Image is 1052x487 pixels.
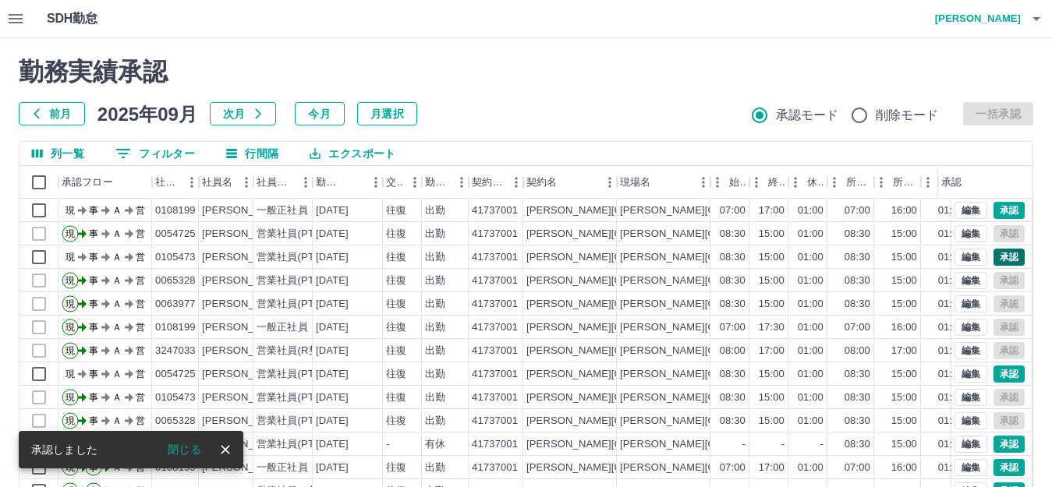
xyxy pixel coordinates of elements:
div: 社員名 [202,166,232,199]
div: 出勤 [425,250,445,265]
div: 承認 [938,166,1019,199]
div: 01:00 [798,227,824,242]
button: 次月 [210,102,276,125]
div: 07:00 [720,203,746,218]
button: メニュー [505,171,528,194]
div: 往復 [386,297,406,312]
div: [DATE] [316,344,349,358]
div: [PERSON_NAME][GEOGRAPHIC_DATA] [526,273,719,288]
span: 削除モード [876,106,939,125]
text: 現 [66,415,75,426]
div: 契約名 [523,166,617,199]
div: [PERSON_NAME] [202,390,287,405]
div: 0065328 [155,414,196,429]
div: 営業社員(PT契約) [257,414,338,429]
div: - [386,437,389,452]
text: Ａ [112,298,122,309]
div: [PERSON_NAME][GEOGRAPHIC_DATA] [526,414,719,429]
text: 現 [66,275,75,286]
div: 15:00 [891,297,917,312]
div: 0105473 [155,250,196,265]
div: [PERSON_NAME][GEOGRAPHIC_DATA] [526,227,719,242]
div: 08:30 [720,227,746,242]
div: 0108199 [155,203,196,218]
text: Ａ [112,228,122,239]
div: 01:00 [798,414,824,429]
div: [PERSON_NAME][GEOGRAPHIC_DATA]立檍小学校 [620,344,863,358]
div: 41737001 [472,461,518,475]
text: Ａ [112,322,122,333]
button: メニュー [598,171,622,194]
button: 承認 [994,436,1025,453]
div: [PERSON_NAME][GEOGRAPHIC_DATA]立檍小学校 [620,250,863,265]
div: 0063977 [155,297,196,312]
div: 16:00 [891,461,917,475]
div: 勤務日 [313,166,383,199]
text: 現 [66,392,75,403]
button: 編集 [955,202,987,219]
button: メニュー [364,171,388,194]
div: 17:00 [759,344,785,358]
div: 01:00 [938,461,964,475]
div: 41737001 [472,437,518,452]
div: 勤務区分 [422,166,469,199]
text: 営 [136,228,145,239]
button: 月選択 [357,102,417,125]
text: 事 [89,252,98,263]
div: 現場名 [620,166,650,199]
div: 41737001 [472,390,518,405]
div: 出勤 [425,297,445,312]
div: 往復 [386,390,406,405]
button: 編集 [955,225,987,242]
button: 今月 [295,102,345,125]
button: メニュー [235,171,258,194]
div: 社員番号 [155,166,180,199]
div: 08:30 [720,250,746,265]
text: 現 [66,205,75,216]
div: 有休 [425,437,445,452]
text: 現 [66,369,75,379]
div: 営業社員(PT契約) [257,297,338,312]
div: [PERSON_NAME] [202,367,287,382]
div: [PERSON_NAME][GEOGRAPHIC_DATA] [526,250,719,265]
span: 承認モード [776,106,839,125]
div: 0065328 [155,273,196,288]
button: 行間隔 [214,142,291,165]
div: 41737001 [472,227,518,242]
text: 営 [136,322,145,333]
div: 終業 [768,166,785,199]
div: 所定終業 [893,166,918,199]
text: Ａ [112,205,122,216]
div: 0054725 [155,227,196,242]
text: 事 [89,205,98,216]
text: 営 [136,252,145,263]
div: 08:30 [720,273,746,288]
div: 営業社員(R契約) [257,344,332,358]
div: 08:00 [845,344,870,358]
div: 01:00 [938,250,964,265]
div: [PERSON_NAME] [202,414,287,429]
div: 41737001 [472,203,518,218]
div: [PERSON_NAME][GEOGRAPHIC_DATA]立檍小学校 [620,273,863,288]
h5: 2025年09月 [97,102,197,125]
div: 01:00 [938,227,964,242]
div: 08:30 [845,390,870,405]
button: ソート [342,171,364,193]
div: [PERSON_NAME] [202,227,287,242]
button: フィルター表示 [103,142,207,165]
div: [DATE] [316,390,349,405]
div: 08:30 [845,227,870,242]
div: 01:00 [938,344,964,358]
div: 往復 [386,250,406,265]
button: 編集 [955,459,987,476]
div: 08:30 [720,297,746,312]
div: [DATE] [316,203,349,218]
div: 15:00 [891,273,917,288]
div: 01:00 [798,250,824,265]
text: Ａ [112,392,122,403]
div: [PERSON_NAME] [202,203,287,218]
text: Ａ [112,369,122,379]
button: メニュー [403,171,427,194]
div: 勤務区分 [425,166,450,199]
div: 08:30 [845,250,870,265]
